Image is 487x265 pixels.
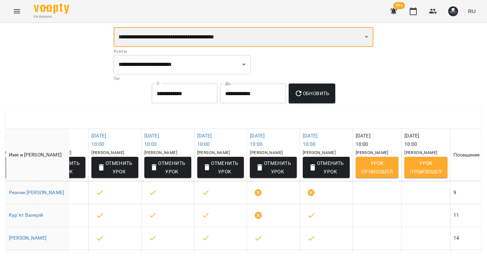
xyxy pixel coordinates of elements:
td: 9 [450,181,482,204]
button: Урок произошел [356,157,399,178]
button: Обновить [289,84,335,103]
a: Курʼят Валерій [9,212,43,218]
button: Отменить Урок [303,157,350,178]
span: [PERSON_NAME] [303,150,336,155]
span: [PERSON_NAME] [404,150,437,155]
span: 99+ [393,2,405,9]
th: [DATE] 10:00 [353,129,402,181]
td: 11 [450,204,482,227]
div: Имя и [PERSON_NAME] [9,151,66,159]
button: Отменить Урок [144,157,191,178]
span: Урок произошел [410,159,442,176]
button: Отменить Урок [197,157,244,178]
span: Отменить Урок [97,159,133,176]
a: [DATE]10:00 [303,133,318,147]
a: [PERSON_NAME] [9,235,47,241]
span: Отменить Урок [203,159,239,176]
a: [DATE]10:00 [144,133,159,147]
span: [PERSON_NAME] [250,150,283,155]
span: Отменить Урок [255,159,291,176]
span: [PERSON_NAME] [91,150,124,155]
p: Тэг [114,75,251,82]
button: RU [465,5,479,18]
span: Отменить Урок [308,159,344,176]
span: For Business [34,14,69,19]
button: Отменить Урок [250,157,297,178]
a: [DATE]10:00 [91,133,106,147]
a: [DATE]10:00 [197,133,212,147]
span: [PERSON_NAME] [197,150,230,155]
span: RU [468,7,476,15]
p: Курсы [114,48,373,55]
span: Обновить [294,89,330,98]
img: Voopty Logo [34,4,69,14]
a: Резник [PERSON_NAME] [9,190,64,195]
button: Урок произошел [404,157,447,178]
th: [DATE] 10:00 [402,129,451,181]
span: [PERSON_NAME] [356,150,389,155]
div: Sort [453,151,480,159]
button: Отменить Урок [91,157,138,178]
div: Посещение [453,151,480,159]
td: 14 [450,227,482,250]
span: Урок произошел [361,159,393,176]
span: Отменить Урок [150,159,186,176]
button: Menu [8,3,25,20]
a: [DATE]10:00 [250,133,265,147]
img: e7cd9ba82654fddca2813040462380a1.JPG [448,6,458,16]
span: [PERSON_NAME] [144,150,177,155]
